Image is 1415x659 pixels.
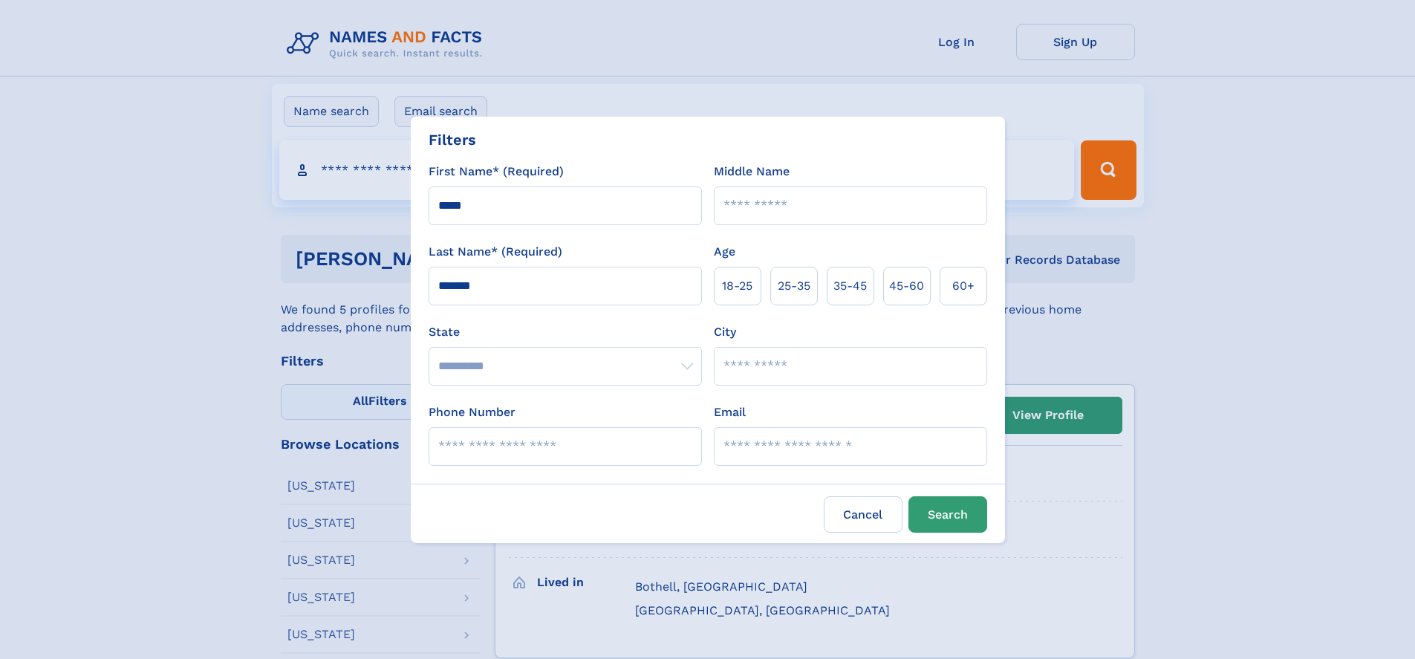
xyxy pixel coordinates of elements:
[714,403,746,421] label: Email
[429,129,476,151] div: Filters
[833,277,867,295] span: 35‑45
[429,163,564,181] label: First Name* (Required)
[824,496,902,533] label: Cancel
[952,277,975,295] span: 60+
[429,323,702,341] label: State
[714,163,790,181] label: Middle Name
[908,496,987,533] button: Search
[714,323,736,341] label: City
[714,243,735,261] label: Age
[429,243,562,261] label: Last Name* (Required)
[429,403,515,421] label: Phone Number
[889,277,924,295] span: 45‑60
[722,277,752,295] span: 18‑25
[778,277,810,295] span: 25‑35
